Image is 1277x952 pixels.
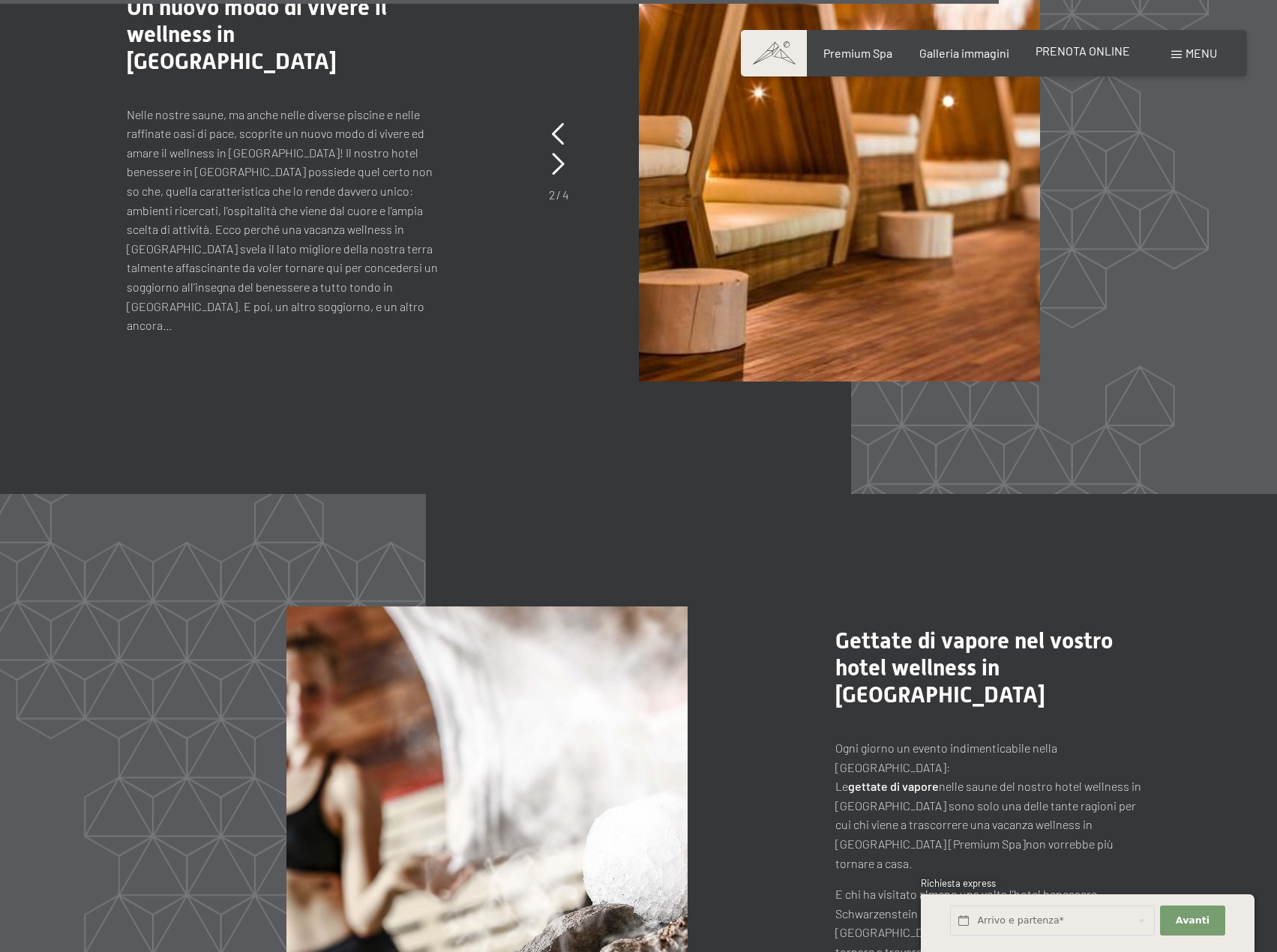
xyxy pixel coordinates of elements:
[848,779,939,793] strong: gettate di vapore
[835,738,1150,873] p: Ogni giorno un evento indimenticabile nella [GEOGRAPHIC_DATA]: Le nelle saune del nostro hotel we...
[823,46,892,60] a: Premium Spa
[919,46,1009,60] a: Galleria immagini
[1176,914,1210,927] span: Avanti
[921,877,996,889] span: Richiesta express
[127,105,442,335] p: Nelle nostre saune, ma anche nelle diverse piscine e nelle raffinate oasi di pace, scoprite un nu...
[1036,43,1130,58] a: PRENOTA ONLINE
[562,187,568,202] span: 4
[549,187,555,202] span: 2
[556,187,561,202] span: /
[1186,46,1217,60] span: Menu
[1160,906,1225,936] button: Avanti
[835,627,1113,708] span: Gettate di vapore nel vostro hotel wellness in [GEOGRAPHIC_DATA]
